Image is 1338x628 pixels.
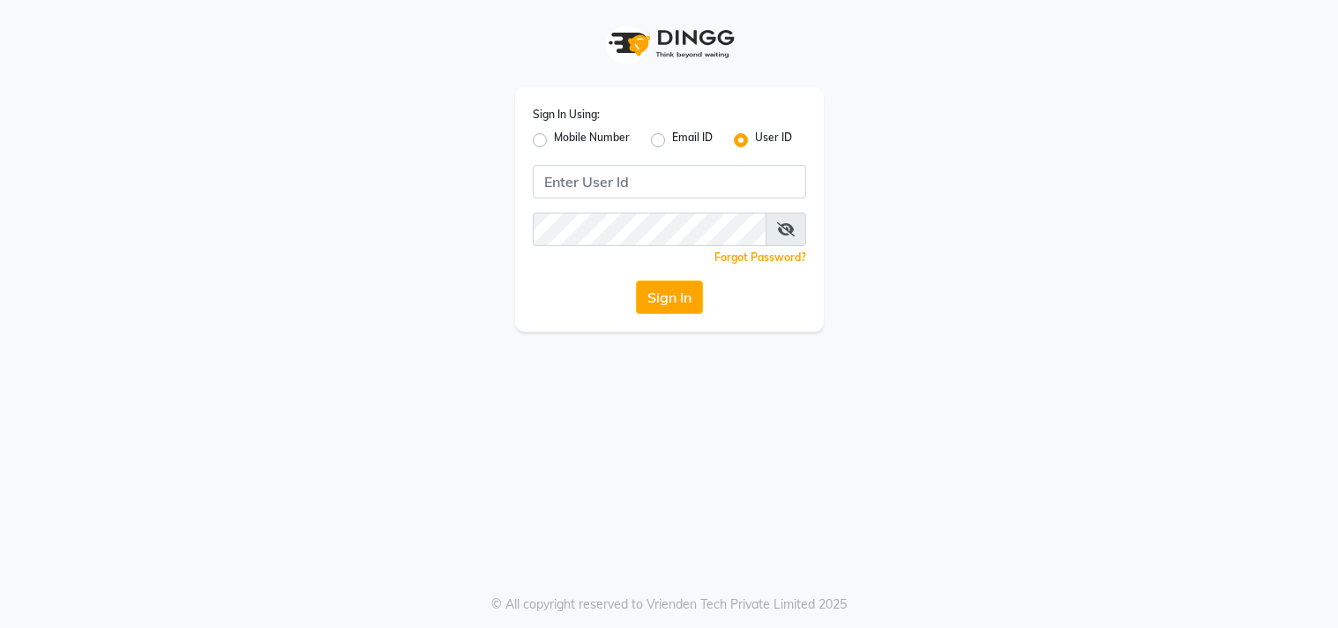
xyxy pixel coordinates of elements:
[714,250,806,264] a: Forgot Password?
[636,280,703,314] button: Sign In
[533,107,600,123] label: Sign In Using:
[599,18,740,70] img: logo1.svg
[533,213,766,246] input: Username
[554,130,630,151] label: Mobile Number
[672,130,713,151] label: Email ID
[533,165,806,198] input: Username
[755,130,792,151] label: User ID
